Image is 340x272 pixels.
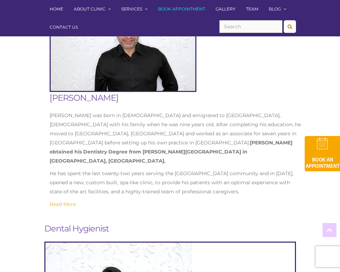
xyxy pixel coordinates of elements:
[323,223,337,237] a: Top
[50,139,292,164] strong: [PERSON_NAME] obtained his Dentistry Degree from [PERSON_NAME][GEOGRAPHIC_DATA] in [GEOGRAPHIC_DA...
[39,223,301,235] h2: Dental Hygienist
[50,201,76,207] a: Read More
[50,92,301,104] h2: [PERSON_NAME]
[50,169,301,196] p: He has spent the last twenty-two years serving the [GEOGRAPHIC_DATA] community and in [DATE], ope...
[219,20,282,33] input: Search
[305,136,340,171] img: book-an-appointment-hod-gld.png
[44,18,83,36] a: Contact Us
[50,111,301,165] p: [PERSON_NAME] was born in [DEMOGRAPHIC_DATA] and emigrated to [GEOGRAPHIC_DATA], [DEMOGRAPHIC_DAT...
